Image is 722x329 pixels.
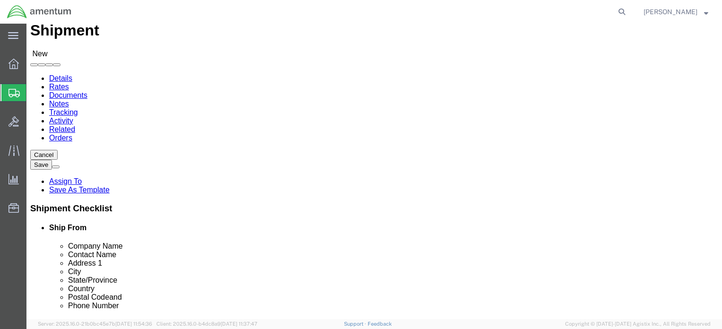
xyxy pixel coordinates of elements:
[644,7,697,17] span: James Spear
[344,321,368,327] a: Support
[565,320,711,328] span: Copyright © [DATE]-[DATE] Agistix Inc., All Rights Reserved
[26,24,722,319] iframe: FS Legacy Container
[7,5,72,19] img: logo
[38,321,152,327] span: Server: 2025.16.0-21b0bc45e7b
[368,321,392,327] a: Feedback
[221,321,258,327] span: [DATE] 11:37:47
[643,6,709,17] button: [PERSON_NAME]
[115,321,152,327] span: [DATE] 11:54:36
[156,321,258,327] span: Client: 2025.16.0-b4dc8a9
